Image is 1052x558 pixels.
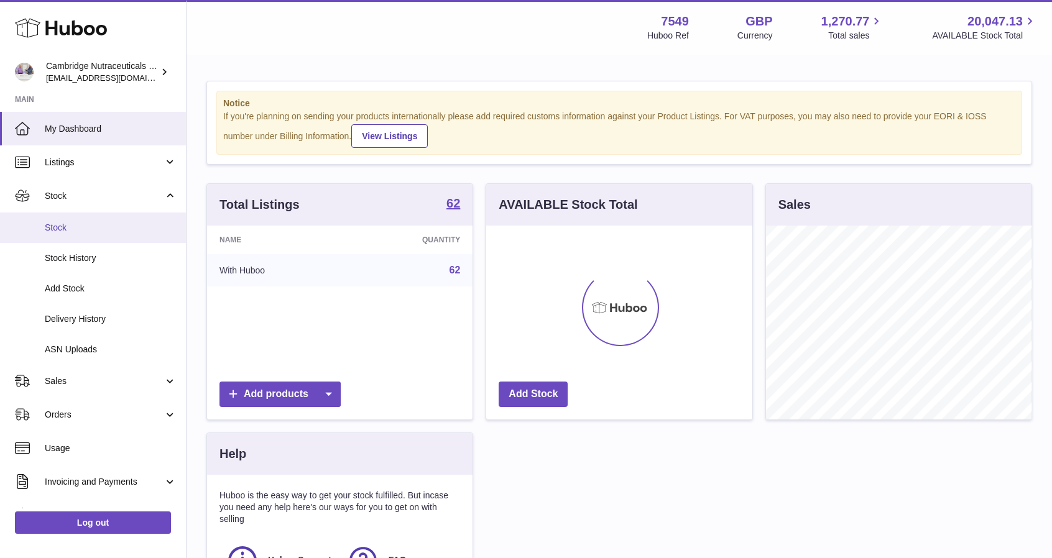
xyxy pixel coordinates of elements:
span: Stock History [45,252,177,264]
td: With Huboo [207,254,347,286]
img: qvc@camnutra.com [15,63,34,81]
a: Log out [15,511,171,534]
span: Stock [45,190,164,202]
a: Add products [219,382,341,407]
div: Huboo Ref [647,30,689,42]
span: Orders [45,409,164,421]
a: 62 [446,197,460,212]
span: Add Stock [45,283,177,295]
div: Currency [737,30,773,42]
span: Usage [45,442,177,454]
div: If you're planning on sending your products internationally please add required customs informati... [223,111,1015,148]
a: 62 [450,265,461,275]
a: View Listings [351,124,428,148]
span: Stock [45,222,177,234]
span: 1,270.77 [821,13,870,30]
span: Total sales [828,30,884,42]
strong: 62 [446,197,460,209]
strong: GBP [745,13,772,30]
span: Sales [45,375,164,387]
span: Invoicing and Payments [45,476,164,488]
div: Cambridge Nutraceuticals Ltd [46,60,158,84]
h3: Help [219,446,246,462]
a: 1,270.77 Total sales [821,13,884,42]
a: 20,047.13 AVAILABLE Stock Total [932,13,1037,42]
th: Name [207,226,347,254]
a: Add Stock [499,382,568,407]
span: Delivery History [45,313,177,325]
span: AVAILABLE Stock Total [932,30,1037,42]
th: Quantity [347,226,473,254]
strong: 7549 [661,13,689,30]
span: ASN Uploads [45,344,177,355]
span: [EMAIL_ADDRESS][DOMAIN_NAME] [46,73,183,83]
strong: Notice [223,98,1015,109]
span: 20,047.13 [967,13,1023,30]
h3: AVAILABLE Stock Total [499,196,637,213]
h3: Sales [778,196,811,213]
h3: Total Listings [219,196,300,213]
span: My Dashboard [45,123,177,135]
span: Listings [45,157,164,168]
p: Huboo is the easy way to get your stock fulfilled. But incase you need any help here's our ways f... [219,490,460,525]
